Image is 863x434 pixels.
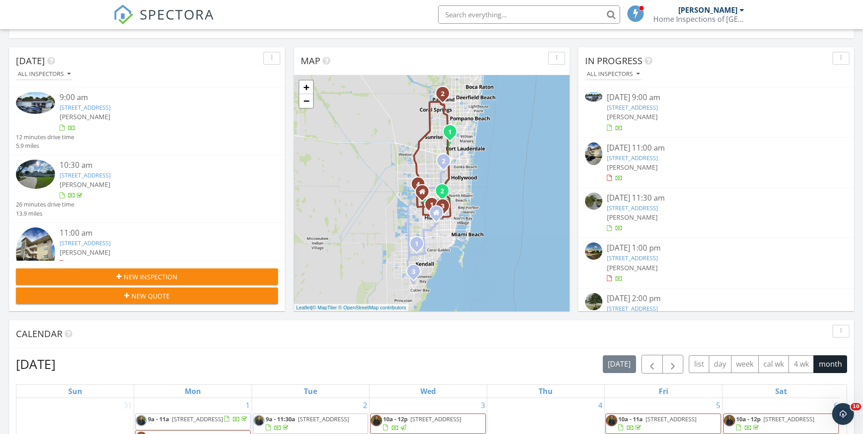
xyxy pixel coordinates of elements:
[419,385,438,398] a: Wednesday
[432,204,437,210] div: 4860 W 2nd Ave, Hialeah, FL 33012
[444,161,449,166] div: 2821 NW 74th Ave, Hollywood, FL 33024
[832,403,854,425] iframe: Intercom live chat
[253,415,265,426] img: 4n9a6001.jpg
[60,227,256,239] div: 11:00 am
[607,293,825,304] div: [DATE] 2:00 pm
[417,243,422,249] div: 9720 SW 55th St, Miami, FL 33165
[736,415,814,432] a: 10a - 12p [STREET_ADDRESS]
[60,103,111,111] a: [STREET_ADDRESS]
[16,141,74,150] div: 5.9 miles
[60,112,111,121] span: [PERSON_NAME]
[60,171,111,179] a: [STREET_ADDRESS]
[443,93,448,99] div: 5150 NW 85th Rd, Coral Springs, FL 33067
[788,355,814,373] button: 4 wk
[441,203,444,210] i: 3
[253,414,368,434] a: 9a - 11:30a [STREET_ADDRESS]
[370,414,486,434] a: 10a - 12p [STREET_ADDRESS]
[383,415,461,432] a: 10a - 12p [STREET_ADDRESS]
[662,355,684,373] button: Next month
[653,15,744,24] div: Home Inspections of Southeast FL, Inc.
[140,5,214,24] span: SPECTORA
[299,81,313,94] a: Zoom in
[266,415,295,423] span: 9a - 11:30a
[383,415,408,423] span: 10a - 12p
[136,415,147,426] img: 4n9a6001.jpg
[607,304,658,313] a: [STREET_ADDRESS]
[296,305,311,310] a: Leaflet
[148,415,169,423] span: 9a - 11a
[60,248,111,257] span: [PERSON_NAME]
[607,263,658,272] span: [PERSON_NAME]
[412,269,415,275] i: 3
[131,291,170,301] span: New Quote
[607,242,825,254] div: [DATE] 1:00 pm
[714,398,722,413] a: Go to September 5, 2025
[16,227,278,299] a: 11:00 am [STREET_ADDRESS] [PERSON_NAME] 36 minutes drive time 24.9 miles
[606,414,721,434] a: 10a - 11a [STREET_ADDRESS]
[66,385,84,398] a: Sunday
[607,192,825,204] div: [DATE] 11:30 am
[585,142,602,166] img: 9565355%2Fcover_photos%2FUkNElV4OF2Ebw05kRMeS%2Fsmall.jpeg
[607,163,658,172] span: [PERSON_NAME]
[537,385,555,398] a: Thursday
[113,5,133,25] img: The Best Home Inspection Software - Spectora
[415,241,419,247] i: 1
[448,129,452,136] i: 1
[418,184,424,189] div: 8858 NW 189th Terrace, Hialeah, FL 33018
[773,385,789,398] a: Saturday
[585,55,642,67] span: In Progress
[16,355,56,373] h2: [DATE]
[135,414,251,430] a: 9a - 11a [STREET_ADDRESS]
[603,355,636,373] button: [DATE]
[832,398,840,413] a: Go to September 6, 2025
[678,5,737,15] div: [PERSON_NAME]
[731,355,759,373] button: week
[607,142,825,154] div: [DATE] 11:00 am
[607,103,658,111] a: [STREET_ADDRESS]
[440,188,444,195] i: 2
[438,5,620,24] input: Search everything...
[709,355,732,373] button: day
[244,398,252,413] a: Go to September 1, 2025
[763,415,814,423] span: [STREET_ADDRESS]
[596,398,604,413] a: Go to September 4, 2025
[618,415,643,423] span: 10a - 11a
[60,239,111,247] a: [STREET_ADDRESS]
[641,355,663,373] button: Previous month
[16,133,74,141] div: 12 minutes drive time
[16,209,74,218] div: 13.9 miles
[60,160,256,171] div: 10:30 am
[436,212,442,218] div: 721 E 15th Pl, Hialeah FL 33010
[16,92,55,114] img: 9560980%2Fcover_photos%2FQze54fnuJ8VpbP2U7TqD%2Fsmall.jpg
[422,192,428,197] div: 15476 NW 77th Ct #137, Miami Lakes FL 33016
[16,328,62,340] span: Calendar
[16,68,72,81] button: All Inspectors
[16,288,278,304] button: New Quote
[361,398,369,413] a: Go to September 2, 2025
[724,415,735,426] img: 4n9a6006.jpg
[16,92,278,150] a: 9:00 am [STREET_ADDRESS] [PERSON_NAME] 12 minutes drive time 5.9 miles
[16,55,45,67] span: [DATE]
[298,415,349,423] span: [STREET_ADDRESS]
[607,254,658,262] a: [STREET_ADDRESS]
[851,403,861,410] span: 10
[479,398,487,413] a: Go to September 3, 2025
[442,158,445,165] i: 2
[113,12,214,31] a: SPECTORA
[299,94,313,108] a: Zoom out
[657,385,670,398] a: Friday
[441,91,444,97] i: 2
[443,206,448,211] div: 9620 NW 26th Ave, Miami, FL 33147
[585,92,847,132] a: [DATE] 9:00 am [STREET_ADDRESS] [PERSON_NAME]
[124,272,177,282] span: New Inspection
[585,242,602,260] img: streetview
[442,191,448,196] div: 2520 NW 160th St, Opa-locka, FL 33054
[736,415,761,423] span: 10a - 12p
[371,415,382,426] img: 4n9a6006.jpg
[410,415,461,423] span: [STREET_ADDRESS]
[313,305,337,310] a: © MapTiler
[16,227,55,280] img: 9565355%2Fcover_photos%2FUkNElV4OF2Ebw05kRMeS%2Fsmall.jpeg
[606,415,617,426] img: 4n9a6006.jpg
[450,131,455,137] div: 4441 NW 16th St J210, Lauderhill, FL 33313
[607,154,658,162] a: [STREET_ADDRESS]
